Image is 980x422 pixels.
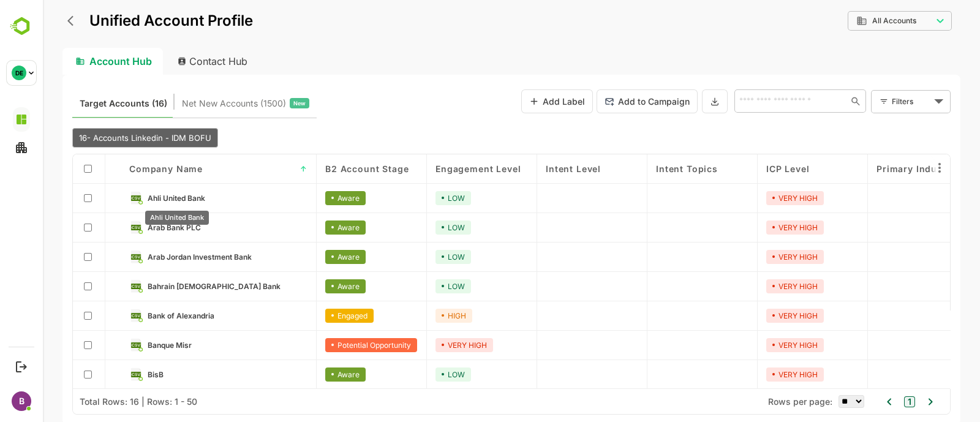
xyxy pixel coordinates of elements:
div: B [12,391,31,411]
button: Logout [13,358,29,375]
button: 1 [861,396,872,407]
div: VERY HIGH [723,309,781,323]
span: All Accounts [829,17,873,25]
div: VERY HIGH [723,367,781,382]
div: VERY HIGH [723,250,781,264]
div: Aware [282,367,323,382]
div: Engaged [282,309,331,323]
span: Arab Bank PLC [105,223,158,232]
div: Filters [848,88,908,114]
span: 16- Accounts Linkedin - IDM BOFU [36,133,168,143]
div: 16- Accounts Linkedin - IDM BOFU [29,128,175,148]
button: Add Label [478,89,550,113]
div: VERY HIGH [723,279,781,293]
span: Ahli United Bank [105,194,162,203]
span: ICP Level [723,164,767,174]
div: Ahli United Bank [102,211,166,225]
div: Potential Opportunity [282,338,374,352]
div: Aware [282,250,323,264]
button: Add to Campaign [554,89,655,113]
div: LOW [393,250,428,264]
span: ↑ [257,164,265,173]
div: LOW [393,367,428,382]
span: Engagement Level [393,164,478,174]
div: VERY HIGH [723,338,781,352]
button: Export the selected data as CSV [659,89,685,113]
span: Primary Industry [834,164,913,174]
span: Known accounts you’ve identified to target - imported from CRM, Offline upload, or promoted from ... [37,96,124,111]
div: Total Rows: 16 | Rows: 1 - 50 [37,396,154,407]
div: VERY HIGH [723,191,781,205]
div: Newly surfaced ICP-fit accounts from Intent, Website, LinkedIn, and other engagement signals. [139,96,266,111]
span: BisB [105,370,121,379]
div: All Accounts [813,15,889,26]
div: Account Hub [20,48,120,75]
div: LOW [393,279,428,293]
span: Arab Jordan Investment Bank [105,252,209,262]
p: Unified Account Profile [47,13,210,28]
div: Filters [849,95,888,108]
div: LOW [393,191,428,205]
div: VERY HIGH [393,338,450,352]
div: Aware [282,279,323,293]
span: Intent Level [503,164,558,174]
span: Banque Misr [105,341,149,350]
span: Bahrain Islamic Bank [105,282,238,291]
div: DE [12,66,26,80]
span: Net New Accounts ( 1500 ) [139,96,243,111]
span: New [251,96,263,111]
span: Rows per page: [725,396,790,407]
div: All Accounts [805,9,909,33]
button: back [21,12,40,30]
div: Contact Hub [125,48,216,75]
div: Aware [282,191,323,205]
span: Intent Topics [613,164,675,174]
div: VERY HIGH [723,220,781,235]
div: HIGH [393,309,429,323]
div: Aware [282,220,323,235]
span: Bank of Alexandria [105,311,171,320]
img: BambooboxLogoMark.f1c84d78b4c51b1a7b5f700c9845e183.svg [6,15,37,38]
span: B2 Account Stage [282,164,366,174]
span: Company name [86,164,160,174]
div: LOW [393,220,428,235]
